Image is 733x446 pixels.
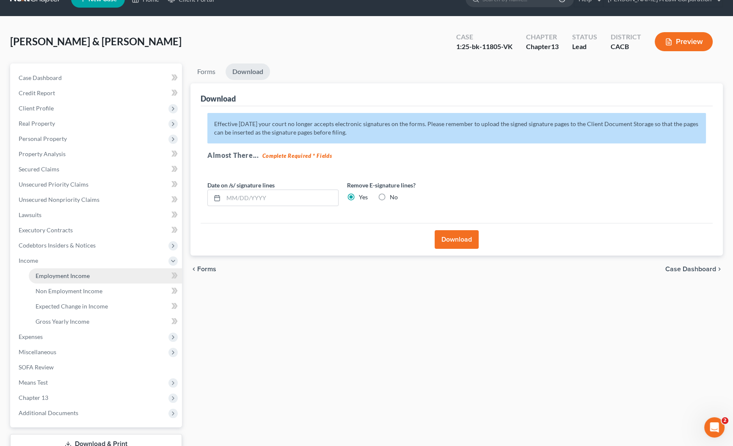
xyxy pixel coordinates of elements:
[19,135,67,142] span: Personal Property
[10,35,182,47] span: [PERSON_NAME] & [PERSON_NAME]
[611,42,641,52] div: CACB
[19,363,54,371] span: SOFA Review
[655,32,713,51] button: Preview
[12,146,182,162] a: Property Analysis
[262,152,332,159] strong: Complete Required * Fields
[207,150,706,160] h5: Almost There...
[456,32,513,42] div: Case
[551,42,559,50] span: 13
[201,94,236,104] div: Download
[12,223,182,238] a: Executory Contracts
[36,287,102,295] span: Non Employment Income
[19,226,73,234] span: Executory Contracts
[12,360,182,375] a: SOFA Review
[19,333,43,340] span: Expenses
[12,162,182,177] a: Secured Claims
[223,190,338,206] input: MM/DD/YYYY
[572,32,597,42] div: Status
[19,74,62,81] span: Case Dashboard
[12,192,182,207] a: Unsecured Nonpriority Claims
[19,165,59,173] span: Secured Claims
[19,150,66,157] span: Property Analysis
[19,257,38,264] span: Income
[36,272,90,279] span: Employment Income
[347,181,478,190] label: Remove E-signature lines?
[29,284,182,299] a: Non Employment Income
[19,196,99,203] span: Unsecured Nonpriority Claims
[390,193,398,201] label: No
[190,266,197,273] i: chevron_left
[12,207,182,223] a: Lawsuits
[207,113,706,143] p: Effective [DATE] your court no longer accepts electronic signatures on the forms. Please remember...
[665,266,716,273] span: Case Dashboard
[456,42,513,52] div: 1:25-bk-11805-VK
[19,89,55,96] span: Credit Report
[29,268,182,284] a: Employment Income
[19,242,96,249] span: Codebtors Insiders & Notices
[19,379,48,386] span: Means Test
[12,85,182,101] a: Credit Report
[704,417,725,438] iframe: Intercom live chat
[19,409,78,416] span: Additional Documents
[190,63,222,80] a: Forms
[722,417,728,424] span: 2
[19,181,88,188] span: Unsecured Priority Claims
[36,318,89,325] span: Gross Yearly Income
[435,230,479,249] button: Download
[19,120,55,127] span: Real Property
[12,177,182,192] a: Unsecured Priority Claims
[526,32,559,42] div: Chapter
[190,266,228,273] button: chevron_left Forms
[526,42,559,52] div: Chapter
[29,314,182,329] a: Gross Yearly Income
[197,266,216,273] span: Forms
[716,266,723,273] i: chevron_right
[19,211,41,218] span: Lawsuits
[36,303,108,310] span: Expected Change in Income
[29,299,182,314] a: Expected Change in Income
[19,348,56,355] span: Miscellaneous
[19,394,48,401] span: Chapter 13
[12,70,182,85] a: Case Dashboard
[207,181,275,190] label: Date on /s/ signature lines
[19,105,54,112] span: Client Profile
[359,193,368,201] label: Yes
[611,32,641,42] div: District
[572,42,597,52] div: Lead
[665,266,723,273] a: Case Dashboard chevron_right
[226,63,270,80] a: Download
